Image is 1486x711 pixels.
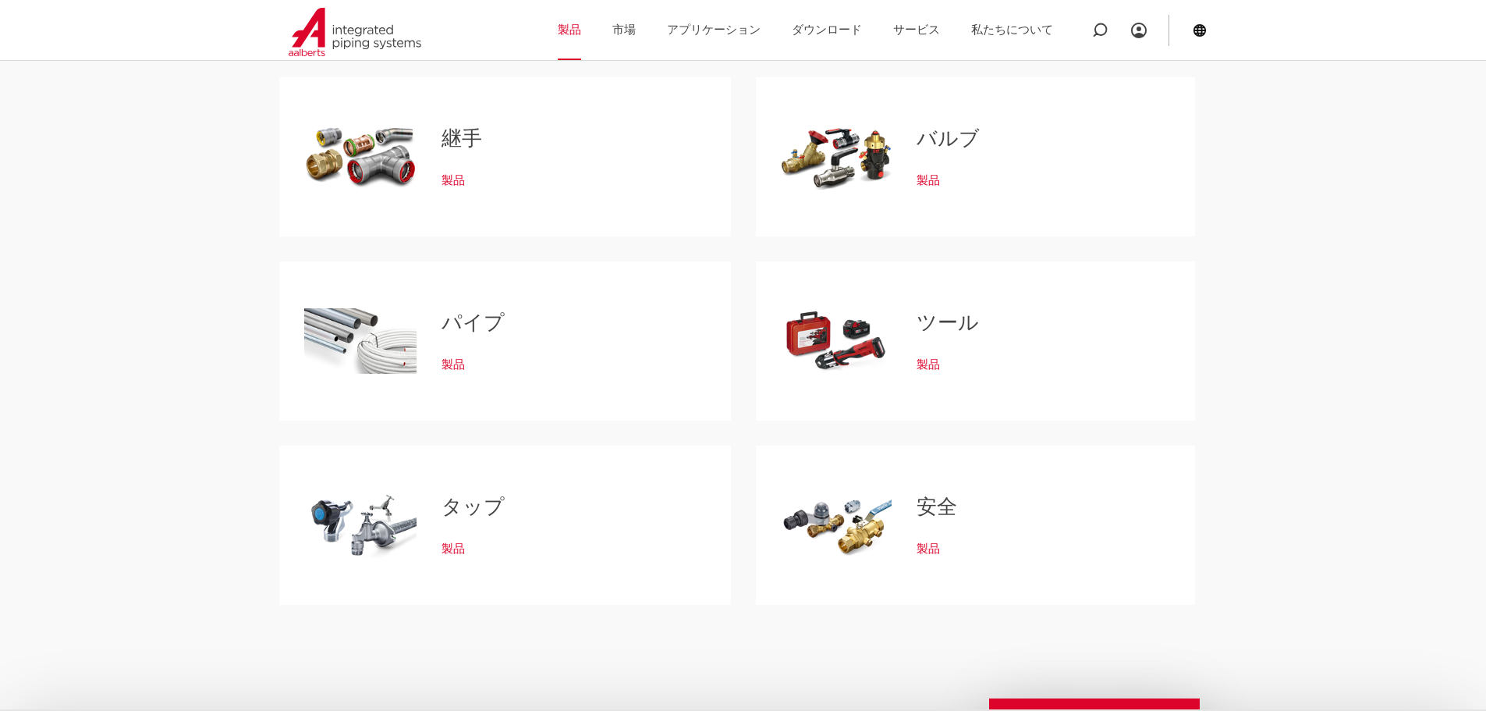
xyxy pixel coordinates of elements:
a: 安全 [917,497,957,517]
font: ダウンロード [792,24,862,36]
a: 製品 [442,357,465,373]
font: 製品 [917,359,940,371]
font: 製品 [442,359,465,371]
a: 製品 [917,542,940,557]
font: アプリケーション [667,24,761,36]
font: 製品 [917,543,940,555]
a: 製品 [917,357,940,373]
font: 製品 [917,175,940,187]
a: ツール [917,313,979,333]
font: 私たちについて [971,24,1053,36]
font: 製品 [558,24,581,36]
a: 製品 [917,173,940,189]
a: 継手 [442,129,482,149]
a: 製品 [442,542,465,557]
font: 製品 [442,175,465,187]
a: 製品 [442,173,465,189]
a: タップ [442,497,505,517]
font: 市場 [612,24,636,36]
font: サービス [893,24,940,36]
a: バルブ [917,129,980,149]
a: パイプ [442,313,505,333]
font: 製品 [442,543,465,555]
